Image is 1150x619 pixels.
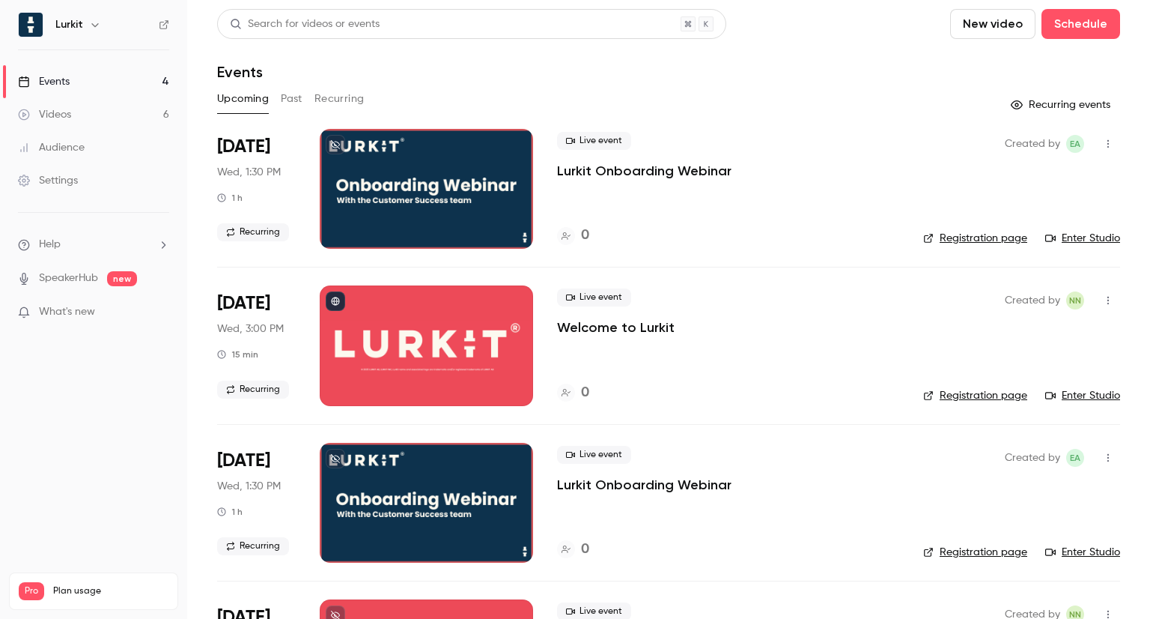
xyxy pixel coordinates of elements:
button: Schedule [1041,9,1120,39]
div: 1 h [217,192,243,204]
span: Recurring [217,223,289,241]
button: New video [950,9,1035,39]
div: Search for videos or events [230,16,380,32]
h6: Lurkit [55,17,83,32]
li: help-dropdown-opener [18,237,169,253]
span: Pro [19,582,44,600]
span: [DATE] [217,135,270,159]
span: Wed, 1:30 PM [217,479,281,494]
a: Registration page [923,231,1027,246]
h4: 0 [581,226,589,246]
a: Registration page [923,388,1027,403]
div: 1 h [217,506,243,518]
span: [DATE] [217,292,270,315]
button: Upcoming [217,87,269,111]
span: Live event [557,132,631,150]
a: Lurkit Onboarding Webinar [557,476,731,494]
span: Created by [1005,292,1060,309]
span: Created by [1005,135,1060,153]
a: Enter Studio [1045,545,1120,560]
a: SpeakerHub [39,271,98,286]
span: Live event [557,446,631,464]
a: 0 [557,540,589,560]
div: Events [18,74,70,89]
span: Recurring [217,381,289,399]
h4: 0 [581,383,589,403]
button: Past [281,87,302,111]
div: Audience [18,140,85,155]
span: NN [1069,292,1081,309]
span: Created by [1005,449,1060,467]
span: Wed, 3:00 PM [217,321,284,336]
a: 0 [557,226,589,246]
img: Lurkit [19,13,43,37]
a: 0 [557,383,589,403]
span: What's new [39,304,95,320]
span: Natalia Nobrega [1066,292,1084,309]
div: Sep 24 Wed, 1:30 PM (Europe/Stockholm) [217,129,296,249]
button: Recurring events [1004,93,1120,117]
span: Help [39,237,61,253]
span: Live event [557,289,631,307]
span: [DATE] [217,449,270,473]
span: EA [1070,449,1080,467]
div: Sep 24 Wed, 3:00 PM (Europe/Stockholm) [217,286,296,405]
span: Recurring [217,537,289,555]
h1: Events [217,63,263,81]
button: Recurring [314,87,365,111]
span: Wed, 1:30 PM [217,165,281,180]
a: Welcome to Lurkit [557,318,675,336]
span: Etienne Amarilla [1066,449,1084,467]
h4: 0 [581,540,589,560]
span: EA [1070,135,1080,153]
a: Registration page [923,545,1027,560]
div: Settings [18,173,78,188]
div: 15 min [217,348,258,360]
a: Enter Studio [1045,388,1120,403]
a: Lurkit Onboarding Webinar [557,162,731,180]
div: Videos [18,107,71,122]
a: Enter Studio [1045,231,1120,246]
span: Plan usage [53,585,168,597]
iframe: Noticeable Trigger [151,306,169,319]
span: Etienne Amarilla [1066,135,1084,153]
span: new [107,271,137,286]
div: Oct 1 Wed, 1:30 PM (Europe/Stockholm) [217,443,296,563]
